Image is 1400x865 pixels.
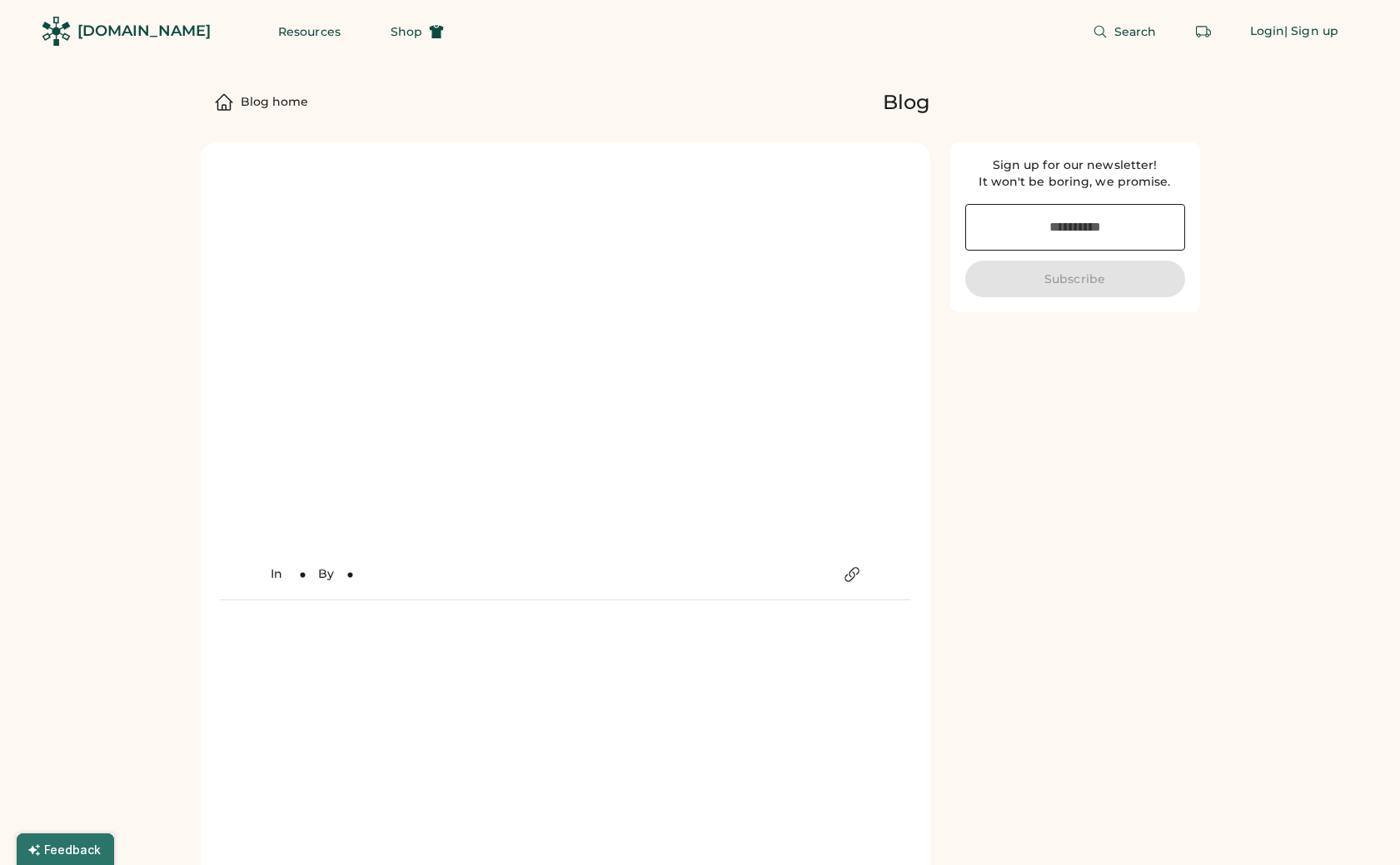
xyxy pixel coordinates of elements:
a: Blog home [241,86,308,119]
div: Sign up for our newsletter! It won't be boring, we promise. [965,157,1185,191]
div: Blog [883,89,930,116]
div: By [318,566,335,583]
button: Subscribe [965,261,1185,297]
img: yH5BAEAAAAALAAAAAABAAEAAAIBRAA7 [221,162,910,550]
button: Retrieve an order [1187,15,1220,48]
div: Blog home [241,94,308,111]
img: Rendered Logo - Screens [42,17,71,46]
div: [DOMAIN_NAME] [77,21,211,42]
div: | Sign up [1284,23,1338,40]
span: Search [1114,26,1157,37]
button: Resources [258,15,361,48]
button: Search [1073,15,1177,48]
span: Shop [391,26,422,37]
div: Login [1250,23,1285,40]
div: In [271,566,287,583]
button: Shop [371,15,464,48]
